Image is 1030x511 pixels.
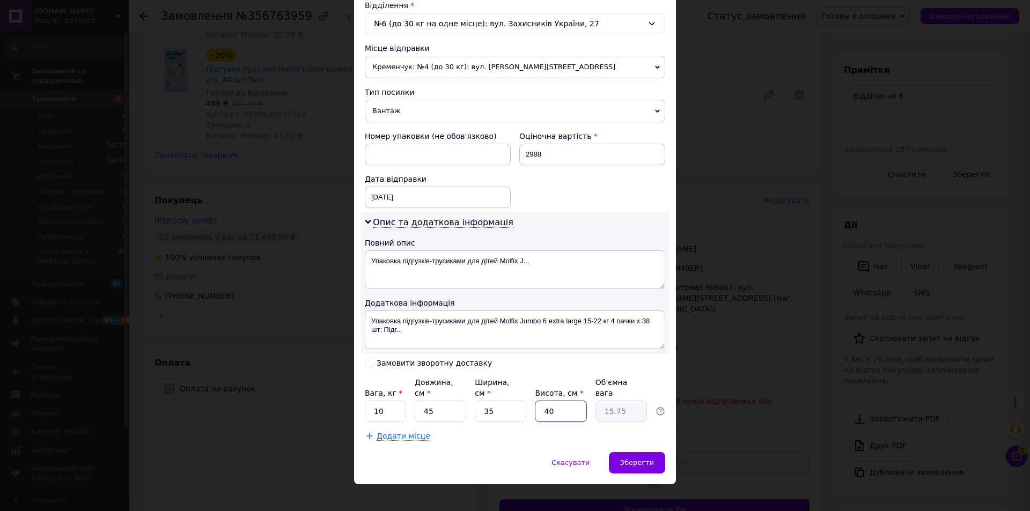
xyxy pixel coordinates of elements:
div: Повний опис [365,238,665,248]
label: Довжина, см [415,378,453,397]
span: Тип посилки [365,88,414,97]
label: Вага, кг [365,389,402,397]
label: Ширина, см [475,378,509,397]
span: Зберегти [620,458,654,466]
span: Кременчук: №4 (до 30 кг): вул. [PERSON_NAME][STREET_ADDRESS] [365,56,665,78]
div: Об'ємна вага [595,377,647,398]
div: №6 (до 30 кг на одне місце): вул. Захисників України, 27 [365,13,665,34]
textarea: Упаковка підгузків-трусиками для дітей Molfix J... [365,250,665,289]
label: Висота, см [535,389,583,397]
div: Дата відправки [365,174,511,184]
span: Вантаж [365,100,665,122]
span: Скасувати [551,458,590,466]
div: Замовити зворотну доставку [377,359,492,368]
span: Опис та додаткова інформація [373,217,513,228]
span: Місце відправки [365,44,430,53]
div: Оціночна вартість [519,131,665,142]
span: Додати місце [377,432,430,441]
textarea: Упаковка підгузків-трусиками для дітей Molfix Jumbo 6 extra large 15-22 кг 4 пачки х 38 шт; Підг... [365,310,665,349]
div: Номер упаковки (не обов'язково) [365,131,511,142]
div: Додаткова інформація [365,298,665,308]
